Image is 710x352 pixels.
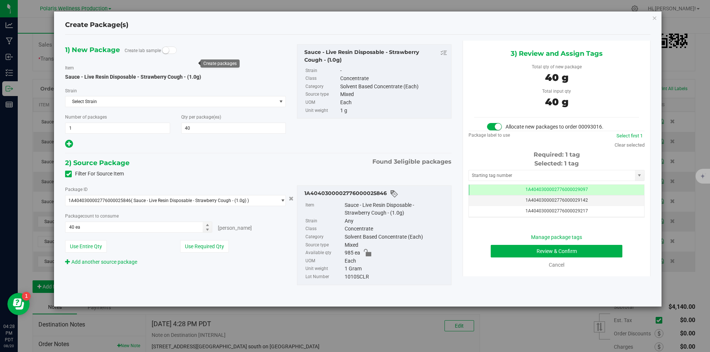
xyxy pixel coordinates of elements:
label: Available qty [305,249,343,257]
span: Decrease value [203,227,212,233]
span: Allocate new packages to order 00093016. [506,124,603,130]
input: Starting tag number [469,170,635,181]
span: Found eligible packages [372,157,452,166]
a: Cancel [549,262,564,268]
span: select [635,170,644,181]
label: Class [305,225,343,233]
label: Unit weight [305,265,343,273]
label: UOM [305,257,343,265]
span: 1A4040300002776000025846 [68,198,131,203]
span: [PERSON_NAME] [218,225,252,231]
a: Clear selected [615,142,645,148]
div: Solvent Based Concentrate (Each) [345,233,447,241]
div: Mixed [340,90,447,99]
div: Each [345,257,447,265]
label: Strain [305,217,343,225]
span: Select Strain [65,96,276,107]
label: Unit weight [305,107,339,115]
div: Create packages [203,61,237,66]
label: Strain [305,67,339,75]
label: Item [65,65,74,71]
a: Select first 1 [616,133,643,139]
span: Package ID [65,187,88,192]
span: Total qty of new package [532,64,582,69]
span: 40 g [545,96,568,108]
label: UOM [305,99,339,107]
h4: Create Package(s) [65,20,128,30]
span: 985 ea [345,249,360,257]
label: Source type [305,90,339,99]
div: Solvent Based Concentrate (Each) [340,83,447,91]
input: 40 ea [65,222,212,232]
a: Manage package tags [531,234,582,240]
span: 3 [394,158,397,165]
span: 1A4040300002776000029217 [525,208,588,213]
button: Cancel button [287,193,296,204]
input: 1 [65,123,170,133]
div: - [340,67,447,75]
div: Concentrate [345,225,447,233]
div: 1 g [340,107,447,115]
span: count [82,213,94,219]
span: 2) Source Package [65,157,129,168]
label: Lot Number [305,273,343,281]
label: Strain [65,88,77,94]
label: Source type [305,241,343,249]
span: Package to consume [65,213,119,219]
span: Selected: 1 tag [534,160,579,167]
span: Add new output [65,142,73,148]
span: 1) New Package [65,44,120,55]
span: select [276,96,285,107]
span: select [276,195,285,206]
span: 1A4040300002776000029142 [525,198,588,203]
label: Category [305,83,339,91]
span: Total input qty [542,89,571,94]
span: (ea) [213,115,221,120]
button: Use Entire Qty [65,240,107,253]
span: ( Sauce - Live Resin Disposable - Strawberry Cough - (1.0g) ) [131,198,249,203]
span: Increase value [203,222,212,228]
input: 40 [182,123,286,133]
div: Each [340,99,447,107]
div: Sauce - Live Resin Disposable - Strawberry Cough - (1.0g) [304,48,447,64]
a: Add another source package [65,259,137,265]
span: Sauce - Live Resin Disposable - Strawberry Cough - (1.0g) [65,74,201,80]
span: 40 g [545,72,568,83]
div: Mixed [345,241,447,249]
div: 1 Gram [345,265,447,273]
button: Review & Confirm [491,245,622,257]
span: 3) Review and Assign Tags [511,48,603,59]
div: Concentrate [340,75,447,83]
button: Use Required Qty [180,240,229,253]
label: Create lab sample [125,45,161,56]
label: Category [305,233,343,241]
span: Package label to use [469,133,510,138]
div: Sauce - Live Resin Disposable - Strawberry Cough - (1.0g) [345,201,447,217]
div: 1010SCLR [345,273,447,281]
span: Qty per package [181,115,221,120]
iframe: Resource center unread badge [22,292,31,301]
label: Filter For Source Item [65,170,124,178]
div: 1A4040300002776000025846 [304,189,447,198]
label: Class [305,75,339,83]
div: Any [345,217,447,225]
span: Required: 1 tag [534,151,580,158]
span: Number of packages [65,115,107,120]
iframe: Resource center [7,293,30,315]
label: Item [305,201,343,217]
span: 1A4040300002776000029097 [525,187,588,192]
